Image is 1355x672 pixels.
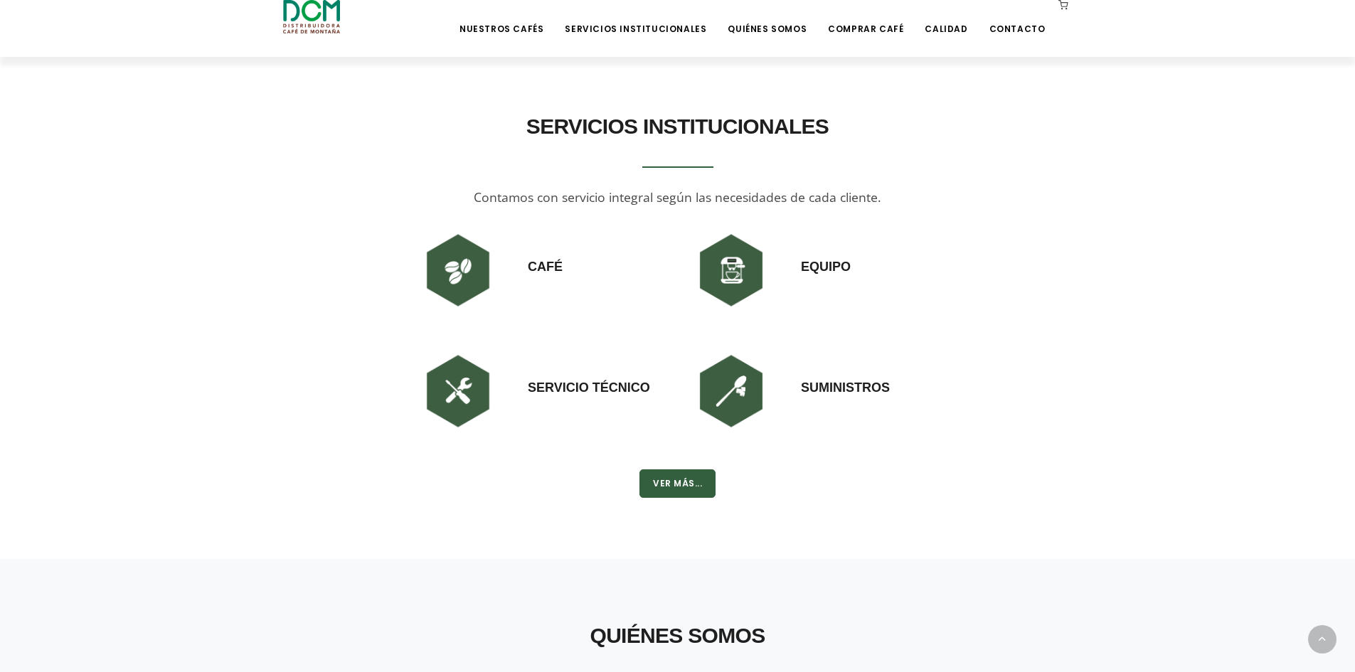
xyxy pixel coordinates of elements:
span: Contamos con servicio integral según las necesidades de cada cliente. [474,188,881,206]
h3: Suministros [801,348,890,397]
h3: Servicio Técnico [528,348,650,397]
h2: SERVICIOS INSTITUCIONALES [415,107,940,146]
h2: Quiénes Somos [283,616,1073,656]
img: DCM-WEB-HOME-ICONOS-240X240-03.png [415,348,501,434]
a: Servicios Institucionales [556,1,715,35]
h3: Equipo [801,228,851,276]
a: Quiénes Somos [719,1,815,35]
img: DCM-WEB-HOME-ICONOS-240X240-02.png [689,228,774,313]
a: Contacto [981,1,1054,35]
a: Comprar Café [819,1,912,35]
a: Calidad [916,1,976,35]
h3: Café [528,228,563,276]
a: Ver Más... [639,478,716,491]
img: DCM-WEB-HOME-ICONOS-240X240-04.png [689,348,774,434]
img: DCM-WEB-HOME-ICONOS-240X240-01.png [415,228,501,313]
button: Ver Más... [639,469,716,498]
a: Nuestros Cafés [451,1,552,35]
